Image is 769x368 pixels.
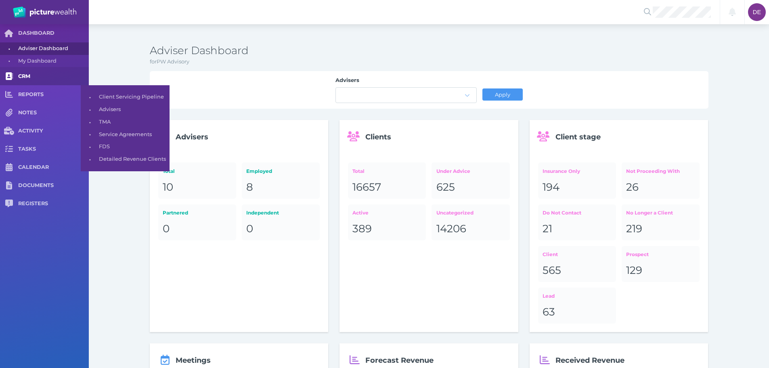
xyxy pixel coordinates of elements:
[543,210,581,216] span: Do Not Contact
[246,222,315,236] div: 0
[150,44,708,58] h3: Adviser Dashboard
[543,168,580,174] span: Insurance Only
[163,168,175,174] span: Total
[81,116,170,128] a: •TMA
[81,129,99,139] span: •
[81,103,170,116] a: •Advisers
[543,305,612,319] div: 63
[555,356,624,365] span: Received Revenue
[18,73,89,80] span: CRM
[626,222,695,236] div: 219
[18,91,89,98] span: REPORTS
[18,42,86,55] span: Adviser Dashboard
[352,181,421,194] div: 16657
[365,356,434,365] span: Forecast Revenue
[748,3,766,21] div: Darcie Ercegovich
[99,116,167,128] span: TMA
[626,168,680,174] span: Not Proceeding With
[163,210,188,216] span: Partnered
[150,58,708,66] p: for PW Advisory
[81,117,99,127] span: •
[18,128,89,135] span: ACTIVITY
[626,210,673,216] span: No Longer a Client
[81,154,99,164] span: •
[81,153,170,166] a: •Detailed Revenue Clients
[543,222,612,236] div: 21
[436,181,505,194] div: 625
[99,153,167,166] span: Detailed Revenue Clients
[246,168,272,174] span: Employed
[626,264,695,278] div: 129
[626,181,695,194] div: 26
[18,109,89,116] span: NOTES
[543,251,558,257] span: Client
[436,222,505,236] div: 14206
[543,181,612,194] div: 194
[81,128,170,141] a: •Service Agreements
[543,293,555,299] span: Lead
[436,210,474,216] span: Uncategorized
[13,6,76,18] img: PW
[348,204,426,240] a: Active389
[99,91,167,103] span: Client Servicing Pipeline
[18,200,89,207] span: REGISTERS
[432,162,509,198] a: Under Advice625
[158,204,236,240] a: Partnered0
[482,88,523,101] button: Apply
[176,132,208,141] span: Advisers
[555,132,601,141] span: Client stage
[99,128,167,141] span: Service Agreements
[436,168,470,174] span: Under Advice
[99,103,167,116] span: Advisers
[81,105,99,115] span: •
[365,132,391,141] span: Clients
[163,181,232,194] div: 10
[335,77,477,87] label: Advisers
[242,204,320,240] a: Independent0
[81,91,170,103] a: •Client Servicing Pipeline
[18,55,86,67] span: My Dashboard
[81,142,99,152] span: •
[158,162,236,198] a: Total10
[18,182,89,189] span: DOCUMENTS
[18,30,89,37] span: DASHBOARD
[753,9,761,15] span: DE
[352,168,365,174] span: Total
[246,181,315,194] div: 8
[352,222,421,236] div: 389
[81,141,170,153] a: •FDS
[626,251,649,257] span: Prospect
[18,164,89,171] span: CALENDAR
[81,92,99,102] span: •
[18,146,89,153] span: TASKS
[491,91,513,98] span: Apply
[352,210,369,216] span: Active
[242,162,320,198] a: Employed8
[163,222,232,236] div: 0
[176,356,211,365] span: Meetings
[246,210,279,216] span: Independent
[99,141,167,153] span: FDS
[348,162,426,198] a: Total16657
[543,264,612,278] div: 565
